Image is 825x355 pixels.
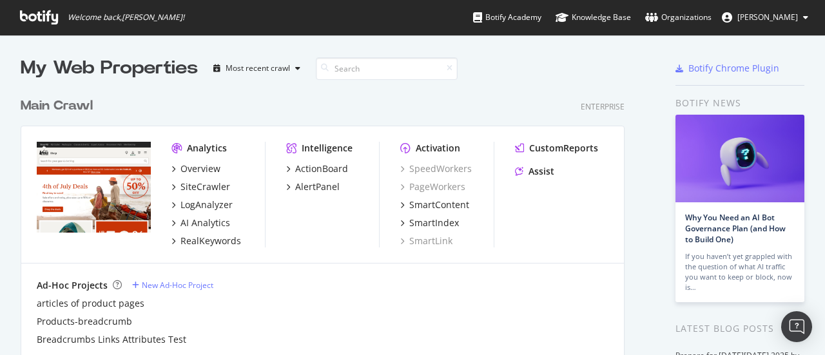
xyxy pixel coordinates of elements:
a: ActionBoard [286,162,348,175]
div: SmartContent [409,198,469,211]
a: AI Analytics [171,216,230,229]
div: LogAnalyzer [180,198,233,211]
div: My Web Properties [21,55,198,81]
img: Why You Need an AI Bot Governance Plan (and How to Build One) [675,115,804,202]
a: Overview [171,162,220,175]
div: Open Intercom Messenger [781,311,812,342]
div: Main Crawl [21,97,93,115]
a: SmartLink [400,235,452,247]
div: SiteCrawler [180,180,230,193]
button: Most recent crawl [208,58,306,79]
div: Botify Chrome Plugin [688,62,779,75]
a: Breadcrumbs Links Attributes Test [37,333,186,346]
a: New Ad-Hoc Project [132,280,213,291]
div: Overview [180,162,220,175]
a: Why You Need an AI Bot Governance Plan (and How to Build One) [685,212,786,245]
a: Products-breadcrumb [37,315,132,328]
a: RealKeywords [171,235,241,247]
a: SiteCrawler [171,180,230,193]
div: Botify Academy [473,11,541,24]
a: Assist [515,165,554,178]
span: Welcome back, [PERSON_NAME] ! [68,12,184,23]
img: rei.com [37,142,151,233]
div: Intelligence [302,142,353,155]
span: Sharon Lee [737,12,798,23]
div: Enterprise [581,101,625,112]
a: articles of product pages [37,297,144,310]
a: Botify Chrome Plugin [675,62,779,75]
div: Activation [416,142,460,155]
a: SpeedWorkers [400,162,472,175]
div: SmartIndex [409,216,459,229]
div: If you haven’t yet grappled with the question of what AI traffic you want to keep or block, now is… [685,251,795,293]
div: Organizations [645,11,712,24]
a: SmartIndex [400,216,459,229]
div: AlertPanel [295,180,340,193]
div: Most recent crawl [226,64,290,72]
div: Latest Blog Posts [675,321,804,336]
div: Assist [529,165,554,178]
a: Main Crawl [21,97,98,115]
div: Analytics [187,142,227,155]
input: Search [316,57,458,80]
div: AI Analytics [180,216,230,229]
div: Knowledge Base [556,11,631,24]
a: CustomReports [515,142,598,155]
a: LogAnalyzer [171,198,233,211]
a: SmartContent [400,198,469,211]
div: CustomReports [529,142,598,155]
div: Botify news [675,96,804,110]
div: New Ad-Hoc Project [142,280,213,291]
a: AlertPanel [286,180,340,193]
div: ActionBoard [295,162,348,175]
div: RealKeywords [180,235,241,247]
div: Ad-Hoc Projects [37,279,108,292]
button: [PERSON_NAME] [712,7,819,28]
a: PageWorkers [400,180,465,193]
